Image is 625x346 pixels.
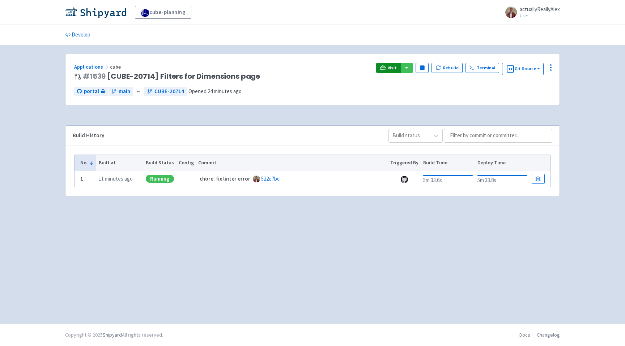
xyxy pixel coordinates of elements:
div: 5m 33.8s [477,173,527,185]
a: Shipyard [103,332,122,338]
th: Triggered By [388,155,421,171]
a: main [109,87,133,96]
input: Filter by commit or committer... [444,129,552,143]
th: Build Time [421,155,475,171]
a: Build Details [532,174,545,184]
th: Config [176,155,196,171]
div: Copyright © 2025 All rights reserved. [65,331,163,339]
time: 24 minutes ago [208,88,242,95]
a: #1539 [83,71,106,81]
button: No. [80,159,94,166]
span: CUBE-20714 [154,87,184,96]
small: User [520,13,560,18]
span: cube [110,64,122,70]
span: main [119,87,130,96]
a: Visit [376,63,401,73]
a: Changelog [537,332,560,338]
span: portal [84,87,99,96]
span: Opened [188,88,242,95]
div: Build History [73,131,377,140]
th: Build Status [143,155,176,171]
span: Visit [388,65,397,71]
span: actuallyReallyAlex [520,6,560,13]
a: Applications [74,64,110,70]
div: 5m 33.6s [423,173,473,185]
strong: chore: fix linter error [200,175,250,182]
button: Pause [416,63,429,73]
a: Docs [519,332,530,338]
span: ← [136,87,141,96]
button: Git Source [502,63,544,75]
span: [CUBE-20714] Filters for Dimensions page [83,72,260,81]
time: 11 minutes ago [99,175,133,182]
button: Rebuild [431,63,463,73]
a: Terminal [465,63,499,73]
th: Deploy Time [475,155,529,171]
a: CUBE-20714 [144,87,187,96]
a: cube-planning [135,6,191,19]
img: Shipyard logo [65,7,126,18]
a: portal [74,87,108,96]
a: Develop [65,25,90,45]
th: Built at [96,155,143,171]
a: 522e7bc [261,175,280,182]
a: actuallyReallyAlex User [501,7,560,18]
th: Commit [196,155,388,171]
div: Running [146,175,174,183]
b: 1 [80,175,83,182]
